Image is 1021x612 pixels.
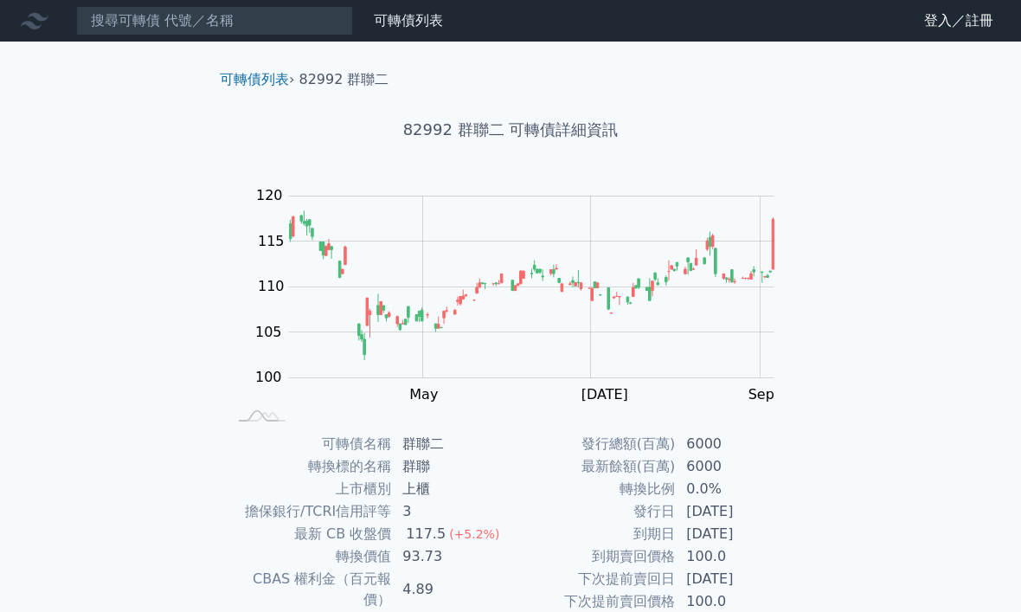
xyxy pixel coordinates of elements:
td: [DATE] [676,500,794,523]
td: 到期賣回價格 [510,545,676,568]
li: › [220,69,294,90]
td: [DATE] [676,523,794,545]
td: 100.0 [676,545,794,568]
td: 擔保銀行/TCRI信用評等 [227,500,392,523]
td: 群聯 [392,455,510,478]
td: 6000 [676,455,794,478]
td: 轉換標的名稱 [227,455,392,478]
g: Chart [247,187,800,403]
tspan: 100 [255,369,282,385]
tspan: 105 [255,324,282,340]
td: 3 [392,500,510,523]
td: 上市櫃別 [227,478,392,500]
h1: 82992 群聯二 可轉債詳細資訊 [206,118,815,142]
td: 下次提前賣回日 [510,568,676,590]
td: 群聯二 [392,433,510,455]
td: 最新餘額(百萬) [510,455,676,478]
li: 82992 群聯二 [299,69,389,90]
td: 93.73 [392,545,510,568]
td: 4.89 [392,568,510,611]
span: (+5.2%) [449,527,499,541]
td: 0.0% [676,478,794,500]
td: 轉換價值 [227,545,392,568]
tspan: [DATE] [581,386,628,403]
td: 上櫃 [392,478,510,500]
td: 到期日 [510,523,676,545]
tspan: May [409,386,438,403]
td: 6000 [676,433,794,455]
tspan: Sep [748,386,774,403]
td: CBAS 權利金（百元報價） [227,568,392,611]
tspan: 110 [258,278,285,294]
td: 可轉債名稱 [227,433,392,455]
tspan: 115 [258,233,285,249]
input: 搜尋可轉債 代號／名稱 [76,6,353,35]
td: 發行日 [510,500,676,523]
div: 117.5 [402,524,449,544]
td: 最新 CB 收盤價 [227,523,392,545]
tspan: 120 [256,187,283,203]
a: 登入／註冊 [910,7,1007,35]
a: 可轉債列表 [220,71,289,87]
td: 發行總額(百萬) [510,433,676,455]
td: [DATE] [676,568,794,590]
td: 轉換比例 [510,478,676,500]
a: 可轉債列表 [374,12,443,29]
